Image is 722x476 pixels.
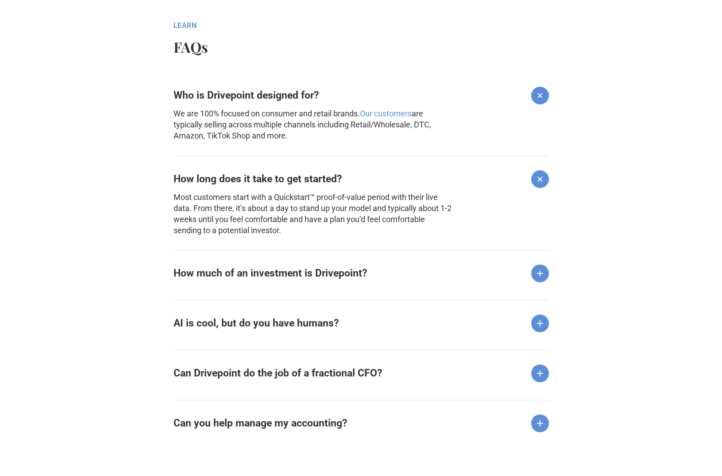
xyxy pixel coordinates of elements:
strong: How much of an investment is Drivepoint? [174,268,367,280]
p: Most customers start with a Quickstart™ proof-of-value period with their live data. From there, i... [174,192,453,236]
strong: Can Drivepoint do the job of a fractional CFO? [174,368,382,380]
strong: AI is cool, but do you have humans? [174,318,339,330]
p: We are 100% focused on consumer and retail brands. are typically selling across multiple channels... [174,108,453,142]
strong: Who is Drivepoint designed for? [174,89,319,101]
strong: How long does it take to get started? [174,173,342,185]
div: Learn [174,21,514,30]
h2: FAQs [174,39,514,55]
iframe: Chat Widget [563,373,722,476]
a: Our customers [360,109,412,118]
strong: Can you help manage my accounting? [174,418,347,430]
